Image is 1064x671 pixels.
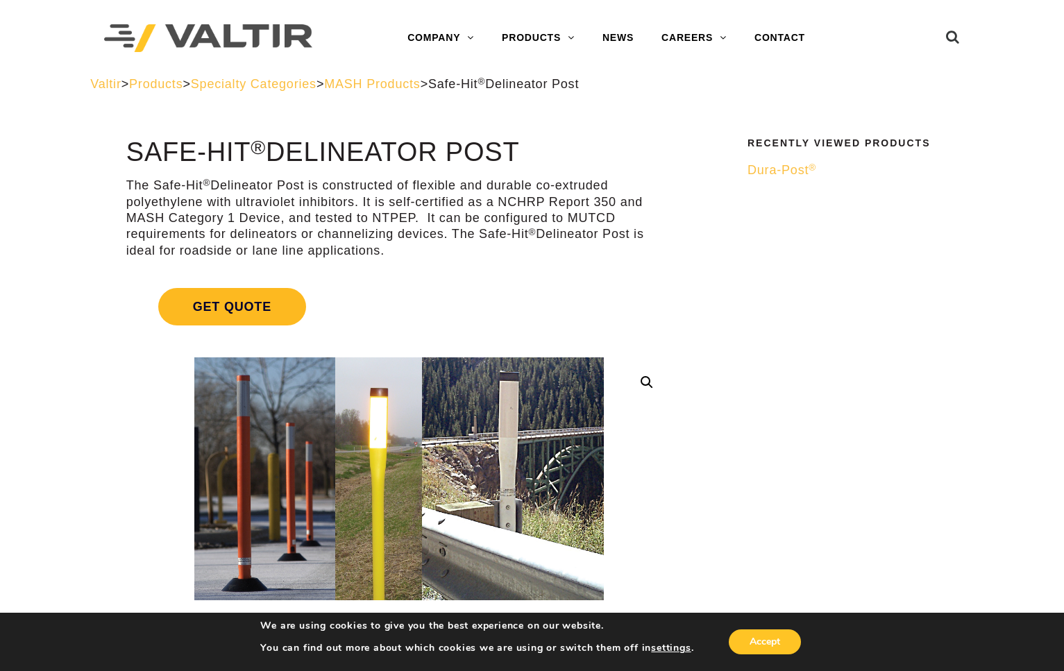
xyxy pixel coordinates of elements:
[104,24,312,53] img: Valtir
[203,178,210,188] sup: ®
[90,76,974,92] div: > > > >
[191,77,316,91] a: Specialty Categories
[158,288,306,325] span: Get Quote
[809,162,816,173] sup: ®
[126,138,672,167] h1: Safe-Hit Delineator Post
[428,77,579,91] span: Safe-Hit Delineator Post
[748,138,965,148] h2: Recently Viewed Products
[260,620,693,632] p: We are using cookies to give you the best experience on our website.
[529,227,537,237] sup: ®
[260,642,693,654] p: You can find out more about which cookies we are using or switch them off in .
[126,178,672,259] p: The Safe-Hit Delineator Post is constructed of flexible and durable co-extruded polyethylene with...
[741,24,819,52] a: CONTACT
[651,642,691,654] button: settings
[648,24,741,52] a: CAREERS
[324,77,420,91] a: MASH Products
[589,24,648,52] a: NEWS
[394,24,488,52] a: COMPANY
[90,77,121,91] a: Valtir
[748,163,816,177] span: Dura-Post
[251,136,266,158] sup: ®
[488,24,589,52] a: PRODUCTS
[748,162,965,178] a: Dura-Post®
[729,629,801,654] button: Accept
[129,77,183,91] a: Products
[478,76,485,87] sup: ®
[126,271,672,342] a: Get Quote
